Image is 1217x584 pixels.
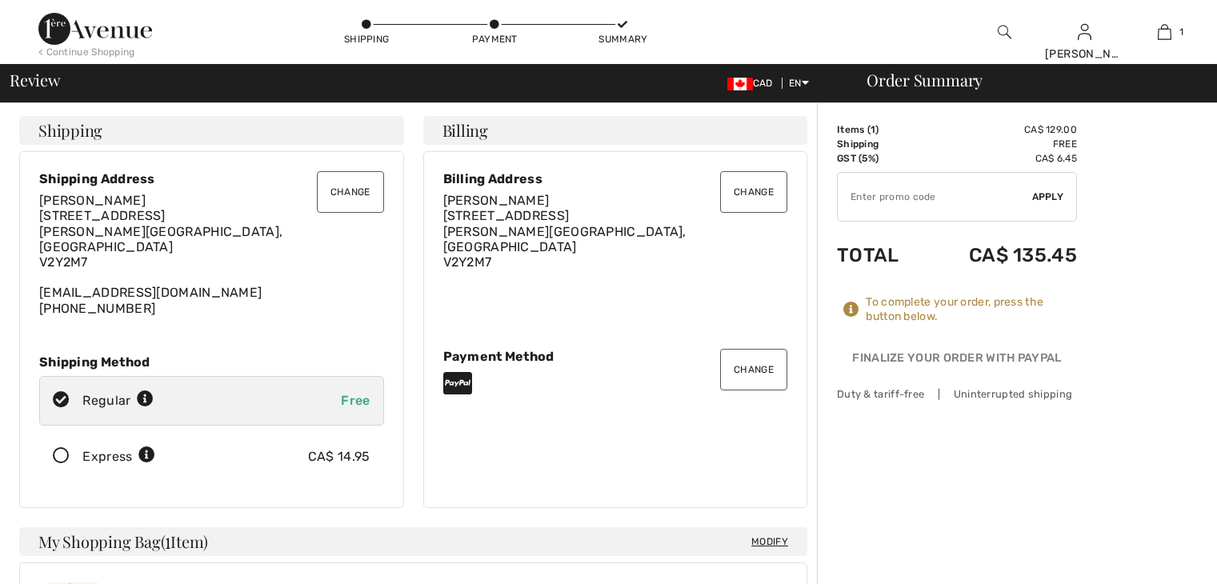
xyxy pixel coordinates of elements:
[998,22,1011,42] img: search the website
[308,447,370,466] div: CA$ 14.95
[82,447,155,466] div: Express
[443,171,788,186] div: Billing Address
[341,393,370,408] span: Free
[443,349,788,364] div: Payment Method
[720,349,787,390] button: Change
[1179,25,1183,39] span: 1
[1125,22,1203,42] a: 1
[866,295,1077,324] div: To complete your order, press the button below.
[924,228,1077,282] td: CA$ 135.45
[39,171,384,186] div: Shipping Address
[1045,46,1123,62] div: [PERSON_NAME]
[39,193,384,316] div: [EMAIL_ADDRESS][DOMAIN_NAME] [PHONE_NUMBER]
[837,122,924,137] td: Items ( )
[837,350,1077,374] div: Finalize Your Order with PayPal
[871,124,875,135] span: 1
[1078,22,1091,42] img: My Info
[789,78,809,89] span: EN
[38,13,152,45] img: 1ère Avenue
[1032,190,1064,204] span: Apply
[837,151,924,166] td: GST (5%)
[1115,536,1201,576] iframe: Opens a widget where you can chat to one of our agents
[38,45,135,59] div: < Continue Shopping
[727,78,753,90] img: Canadian Dollar
[39,193,146,208] span: [PERSON_NAME]
[82,391,154,410] div: Regular
[598,32,647,46] div: Summary
[751,534,788,550] span: Modify
[442,122,488,138] span: Billing
[837,228,924,282] td: Total
[727,78,779,89] span: CAD
[837,137,924,151] td: Shipping
[38,122,102,138] span: Shipping
[39,208,282,270] span: [STREET_ADDRESS] [PERSON_NAME][GEOGRAPHIC_DATA], [GEOGRAPHIC_DATA] V2Y2M7
[924,151,1077,166] td: CA$ 6.45
[443,193,550,208] span: [PERSON_NAME]
[838,173,1032,221] input: Promo code
[165,530,170,550] span: 1
[470,32,518,46] div: Payment
[161,530,208,552] span: ( Item)
[443,208,687,270] span: [STREET_ADDRESS] [PERSON_NAME][GEOGRAPHIC_DATA], [GEOGRAPHIC_DATA] V2Y2M7
[847,72,1207,88] div: Order Summary
[342,32,390,46] div: Shipping
[19,527,807,556] h4: My Shopping Bag
[720,171,787,213] button: Change
[1078,24,1091,39] a: Sign In
[924,137,1077,151] td: Free
[924,122,1077,137] td: CA$ 129.00
[39,354,384,370] div: Shipping Method
[1158,22,1171,42] img: My Bag
[317,171,384,213] button: Change
[837,386,1077,402] div: Duty & tariff-free | Uninterrupted shipping
[10,72,60,88] span: Review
